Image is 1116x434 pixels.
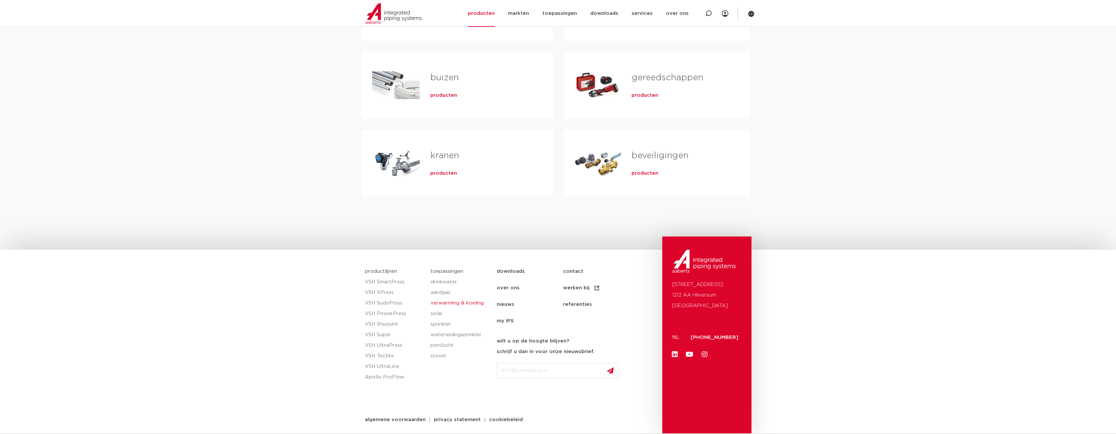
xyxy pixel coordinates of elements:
[365,372,424,382] a: Apollo ProFlow
[497,263,659,329] nav: Menu
[365,308,424,319] a: VSH PowerPress
[430,151,459,160] a: kranen
[431,319,490,330] a: sprinkler
[691,335,738,340] a: [PHONE_NUMBER]
[430,73,459,82] a: buizen
[431,298,490,308] a: verwarming & koeling
[429,417,486,422] a: privacy statement
[430,92,457,99] a: producten
[497,263,563,280] a: downloads
[497,339,569,344] strong: wilt u op de hoogte blijven?
[632,92,658,99] a: producten
[497,313,563,329] a: my IPS
[672,279,742,311] p: [STREET_ADDRESS] 1212 AA Hilversum [GEOGRAPHIC_DATA]
[365,330,424,340] a: VSH Super
[431,340,490,351] a: perslucht
[632,151,688,160] a: beveiligingen
[497,363,619,378] input: info@emailadres.nl
[484,417,528,422] a: cookiebeleid
[360,417,431,422] a: algemene voorwaarden
[497,296,563,313] a: nieuws
[431,269,463,274] a: toepassingen
[431,351,490,361] a: stoom
[365,298,424,308] a: VSH SudoPress
[563,263,630,280] a: contact
[365,319,424,330] a: VSH Shurjoint
[365,277,424,287] a: VSH SmartPress
[563,280,630,296] a: werken bij
[431,287,490,298] a: aardgas
[489,417,523,422] span: cookiebeleid
[365,287,424,298] a: VSH XPress
[632,170,658,177] a: producten
[497,349,595,354] strong: schrijf u dan in voor onze nieuwsbrief.
[497,383,597,409] iframe: reCAPTCHA
[434,417,481,422] span: privacy statement
[430,170,457,177] a: producten
[497,280,563,296] a: over ons
[365,269,397,274] a: productlijnen
[365,361,424,372] a: VSH UltraLine
[431,330,490,340] a: waterleidingsprinkler
[365,417,426,422] span: algemene voorwaarden
[672,332,683,343] p: NL:
[607,367,614,374] img: send.svg
[431,277,490,287] a: drinkwater
[563,296,630,313] a: referenties
[632,73,703,82] a: gereedschappen
[365,340,424,351] a: VSH UltraPress
[365,351,424,361] a: VSH Tectite
[431,308,490,319] a: solar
